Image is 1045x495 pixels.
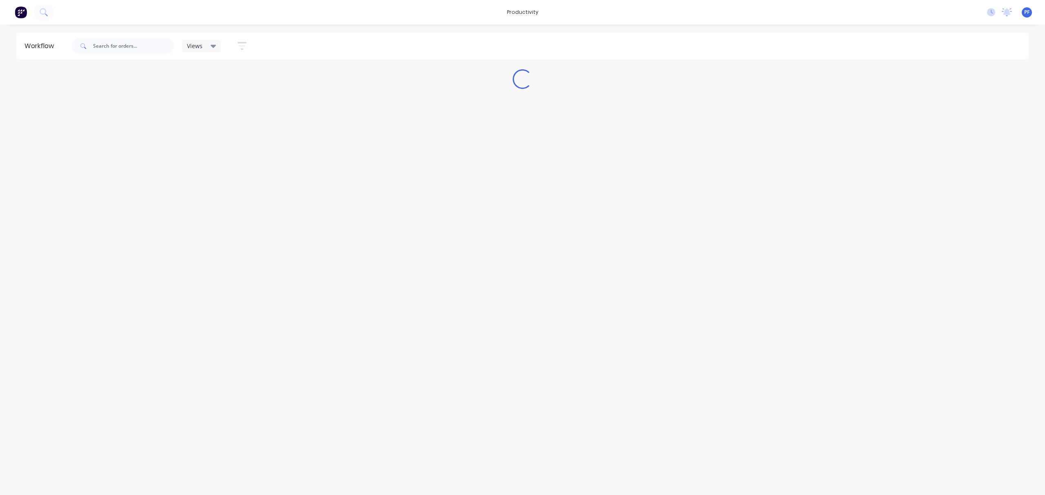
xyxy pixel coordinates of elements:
[187,42,202,50] span: Views
[503,6,543,18] div: productivity
[24,41,58,51] div: Workflow
[15,6,27,18] img: Factory
[1024,9,1029,16] span: PF
[93,38,174,54] input: Search for orders...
